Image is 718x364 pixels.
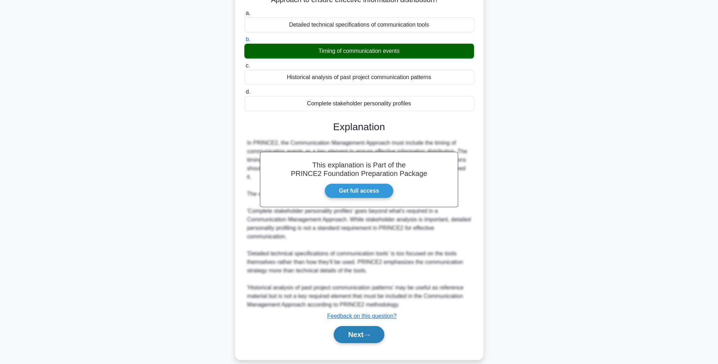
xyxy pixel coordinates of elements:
h3: Explanation [249,121,470,133]
div: Detailed technical specifications of communication tools [244,17,474,32]
span: c. [246,62,250,68]
button: Next [334,326,384,343]
span: b. [246,36,250,42]
span: d. [246,89,250,95]
div: Timing of communication events [244,44,474,59]
a: Get full access [324,183,394,198]
div: In PRINCE2, the Communication Management Approach must include the timing of communication events... [247,139,471,309]
div: Historical analysis of past project communication patterns [244,70,474,85]
div: Complete stakeholder personality profiles [244,96,474,111]
span: a. [246,10,250,16]
a: Feedback on this question? [327,313,397,319]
